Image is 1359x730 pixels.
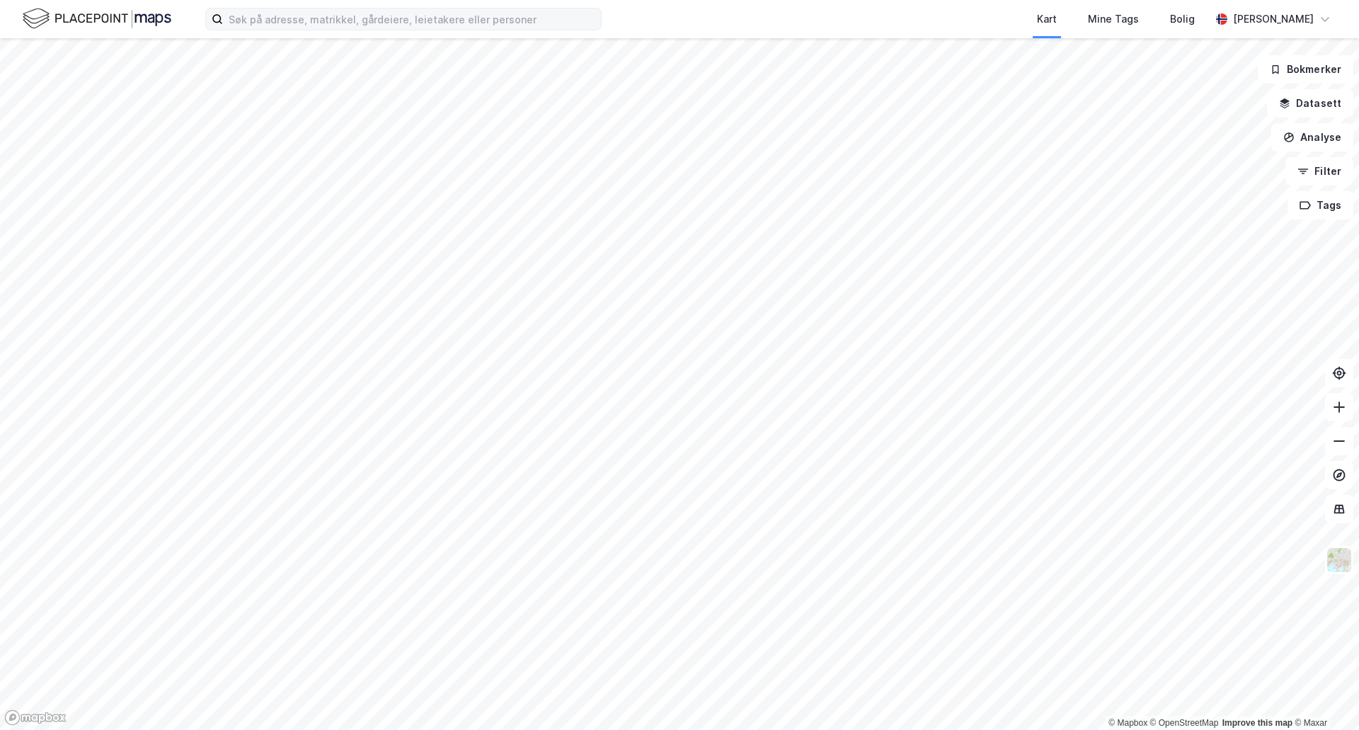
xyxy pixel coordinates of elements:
button: Bokmerker [1258,55,1353,84]
button: Analyse [1271,123,1353,152]
a: OpenStreetMap [1150,718,1219,728]
div: Mine Tags [1088,11,1139,28]
input: Søk på adresse, matrikkel, gårdeiere, leietakere eller personer [223,8,601,30]
img: Z [1326,547,1353,574]
img: logo.f888ab2527a4732fd821a326f86c7f29.svg [23,6,171,31]
a: Mapbox homepage [4,709,67,726]
button: Datasett [1267,89,1353,118]
div: Kontrollprogram for chat [1288,662,1359,730]
button: Tags [1288,191,1353,219]
div: [PERSON_NAME] [1233,11,1314,28]
iframe: Chat Widget [1288,662,1359,730]
button: Filter [1285,157,1353,186]
a: Mapbox [1108,718,1147,728]
div: Bolig [1170,11,1195,28]
a: Improve this map [1222,718,1292,728]
div: Kart [1037,11,1057,28]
